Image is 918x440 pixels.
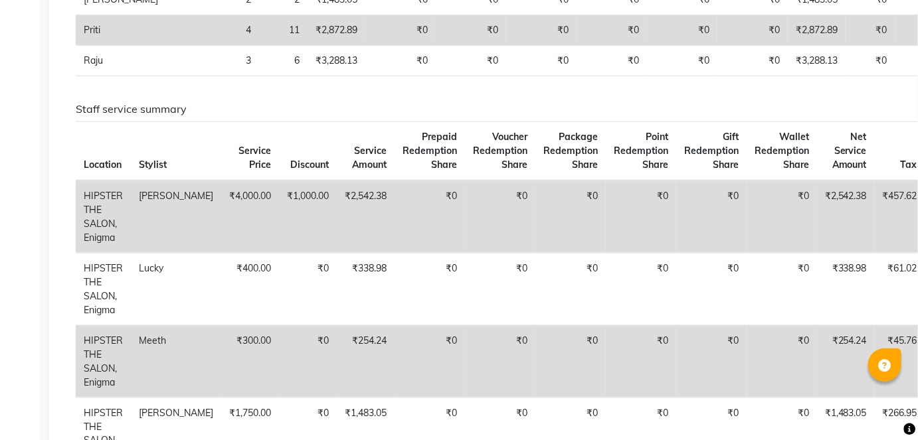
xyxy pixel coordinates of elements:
td: ₹0 [606,253,676,325]
td: ₹3,288.13 [308,46,365,76]
td: ₹0 [577,46,647,76]
td: ₹0 [717,15,788,46]
span: Discount [290,159,329,171]
td: HIPSTER THE SALON, Enigma [76,325,131,398]
td: ₹4,000.00 [221,181,279,254]
td: ₹0 [846,46,895,76]
td: ₹3,288.13 [788,46,846,76]
span: Stylist [139,159,167,171]
span: Net Service Amount [832,131,867,171]
span: Tax [901,159,917,171]
td: ₹2,872.89 [788,15,846,46]
td: HIPSTER THE SALON, Enigma [76,181,131,254]
span: Point Redemption Share [614,131,668,171]
td: [PERSON_NAME] [131,181,221,254]
td: 11 [259,15,308,46]
td: ₹0 [577,15,647,46]
td: ₹0 [395,181,465,254]
td: ₹0 [747,325,817,398]
td: ₹0 [535,253,606,325]
td: ₹0 [647,15,717,46]
td: 6 [259,46,308,76]
td: 3 [166,46,259,76]
td: ₹254.24 [337,325,395,398]
span: Package Redemption Share [543,131,598,171]
td: ₹0 [717,46,788,76]
span: Prepaid Redemption Share [403,131,457,171]
td: ₹0 [465,253,535,325]
td: ₹0 [395,325,465,398]
td: Raju [76,46,166,76]
td: Lucky [131,253,221,325]
td: ₹338.98 [817,253,875,325]
span: Service Amount [352,145,387,171]
td: ₹0 [506,46,577,76]
td: ₹2,542.38 [817,181,875,254]
td: ₹0 [747,181,817,254]
td: ₹2,542.38 [337,181,395,254]
span: Gift Redemption Share [684,131,739,171]
td: ₹0 [279,325,337,398]
td: ₹0 [436,46,506,76]
td: ₹0 [676,181,747,254]
td: ₹0 [506,15,577,46]
h6: Staff service summary [76,103,889,115]
span: Service Price [238,145,271,171]
td: ₹0 [465,181,535,254]
td: ₹0 [535,325,606,398]
td: ₹1,000.00 [279,181,337,254]
td: ₹0 [535,181,606,254]
span: Location [84,159,122,171]
td: ₹0 [676,253,747,325]
td: ₹0 [846,15,895,46]
td: Priti [76,15,166,46]
td: ₹0 [647,46,717,76]
td: ₹400.00 [221,253,279,325]
td: ₹0 [747,253,817,325]
td: ₹0 [279,253,337,325]
td: ₹254.24 [817,325,875,398]
td: ₹0 [365,46,436,76]
span: Wallet Redemption Share [755,131,809,171]
td: ₹0 [465,325,535,398]
td: 4 [166,15,259,46]
td: ₹0 [606,181,676,254]
td: ₹338.98 [337,253,395,325]
td: ₹0 [365,15,436,46]
td: ₹2,872.89 [308,15,365,46]
span: Voucher Redemption Share [473,131,527,171]
td: ₹0 [606,325,676,398]
td: ₹0 [436,15,506,46]
td: HIPSTER THE SALON, Enigma [76,253,131,325]
td: ₹0 [395,253,465,325]
td: Meeth [131,325,221,398]
td: ₹0 [676,325,747,398]
td: ₹300.00 [221,325,279,398]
